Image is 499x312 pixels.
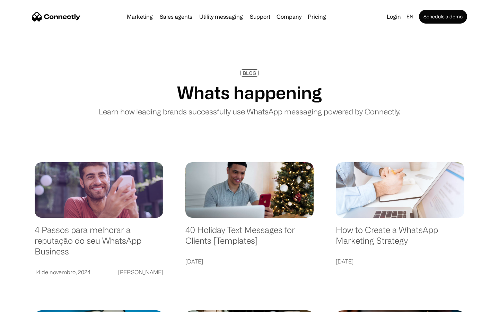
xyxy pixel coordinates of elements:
div: [DATE] [336,257,353,266]
div: en [406,12,413,21]
a: Sales agents [157,14,195,19]
a: 4 Passos para melhorar a reputação do seu WhatsApp Business [35,225,163,263]
a: Schedule a demo [419,10,467,24]
div: [DATE] [185,257,203,266]
a: Utility messaging [196,14,246,19]
a: Login [384,12,404,21]
a: 40 Holiday Text Messages for Clients [Templates] [185,225,314,253]
a: Marketing [124,14,156,19]
div: 14 de novembro, 2024 [35,267,90,277]
div: Company [277,12,301,21]
a: How to Create a WhatsApp Marketing Strategy [336,225,464,253]
ul: Language list [14,300,42,310]
div: BLOG [243,70,256,76]
aside: Language selected: English [7,300,42,310]
a: Support [247,14,273,19]
div: [PERSON_NAME] [118,267,163,277]
h1: Whats happening [177,82,322,103]
a: Pricing [305,14,329,19]
p: Learn how leading brands successfully use WhatsApp messaging powered by Connectly. [99,106,400,117]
